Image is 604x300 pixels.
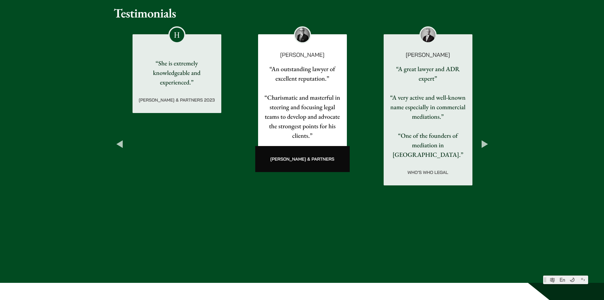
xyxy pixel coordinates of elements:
h2: Testimonials [114,5,490,21]
div: [PERSON_NAME] & Partners [258,146,347,172]
p: “A great lawyer and ADR expert” [389,64,467,83]
p: “Charismatic and masterful in steering and focusing legal teams to develop and advocate the stron... [263,93,342,140]
p: “She is extremely knowledgeable and experienced.” [138,58,216,87]
p: “A very active and well-known name especially in commercial mediations.” [389,93,467,121]
p: [PERSON_NAME] [268,52,337,58]
p: “An outstanding lawyer of excellent reputation.” [263,64,342,83]
div: Who’s Who Legal [384,159,472,185]
div: [PERSON_NAME] & Partners 2023 [133,87,221,113]
button: Next [479,138,490,150]
p: [PERSON_NAME] [394,52,462,58]
button: Previous [114,138,125,150]
p: “One of the founders of mediation in [GEOGRAPHIC_DATA].” [389,131,467,159]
